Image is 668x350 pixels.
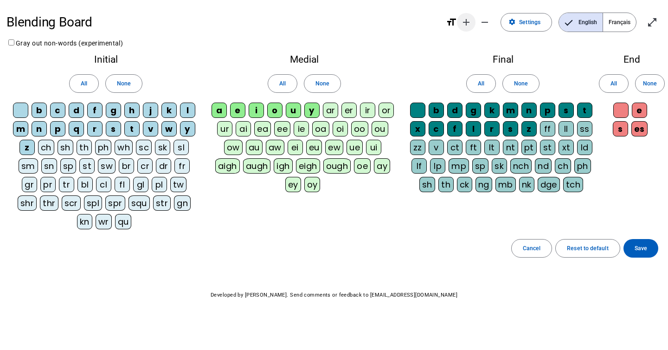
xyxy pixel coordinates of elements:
div: ss [577,121,592,136]
div: r [87,121,103,136]
div: w [161,121,177,136]
div: t [124,121,140,136]
mat-icon: remove [479,17,490,28]
div: ei [288,140,303,155]
div: mb [495,177,516,192]
div: v [429,140,444,155]
div: lt [484,140,500,155]
div: a [212,103,227,118]
div: ue [347,140,363,155]
div: tw [170,177,187,192]
button: None [304,74,341,93]
mat-icon: open_in_full [647,17,658,28]
div: y [304,103,320,118]
h2: Initial [13,55,199,65]
div: sc [136,140,152,155]
div: sw [98,158,116,174]
div: sn [41,158,57,174]
div: ft [466,140,481,155]
div: ey [285,177,301,192]
div: scr [62,195,81,211]
div: tch [563,177,583,192]
button: None [105,74,142,93]
div: y [180,121,195,136]
div: k [161,103,177,118]
div: gl [133,177,148,192]
div: m [13,121,28,136]
mat-icon: settings [508,19,516,26]
div: pt [521,140,537,155]
div: cl [96,177,111,192]
div: fr [174,158,190,174]
div: spl [84,195,102,211]
input: Gray out non-words (experimental) [8,39,14,45]
button: Save [623,239,658,258]
div: s [613,121,628,136]
div: u [286,103,301,118]
button: All [69,74,99,93]
div: f [447,121,462,136]
span: English [559,13,603,32]
div: nch [510,158,532,174]
button: None [635,74,665,93]
div: p [540,103,555,118]
div: c [429,121,444,136]
div: shr [18,195,37,211]
div: sp [60,158,77,174]
button: Cancel [511,239,552,258]
div: m [503,103,518,118]
div: wr [96,214,112,229]
span: None [643,79,657,89]
div: x [410,121,425,136]
div: o [267,103,283,118]
div: er [341,103,357,118]
div: oe [354,158,371,174]
div: d [447,103,462,118]
div: sk [155,140,170,155]
div: c [50,103,65,118]
span: None [514,79,528,89]
div: squ [128,195,150,211]
p: Developed by [PERSON_NAME]. Send comments or feedback to [EMAIL_ADDRESS][DOMAIN_NAME] [6,290,662,300]
div: gn [174,195,191,211]
div: b [32,103,47,118]
div: n [32,121,47,136]
div: l [466,121,481,136]
div: ng [475,177,492,192]
div: bl [77,177,93,192]
button: All [466,74,496,93]
div: ay [374,158,390,174]
div: z [521,121,537,136]
div: s [106,121,121,136]
div: ou [372,121,388,136]
button: All [599,74,629,93]
span: Français [603,13,636,32]
span: None [117,79,131,89]
div: spr [105,195,125,211]
div: tr [59,177,74,192]
div: b [429,103,444,118]
div: f [87,103,103,118]
div: or [379,103,394,118]
button: None [502,74,540,93]
span: Reset to default [567,244,608,253]
div: eigh [296,158,320,174]
div: ea [254,121,271,136]
div: dge [538,177,560,192]
div: n [521,103,537,118]
div: nd [535,158,552,174]
div: q [69,121,84,136]
div: z [19,140,35,155]
div: sm [19,158,38,174]
mat-button-toggle-group: Language selection [559,13,636,32]
div: ld [577,140,592,155]
h2: End [609,55,655,65]
div: l [180,103,195,118]
div: ll [559,121,574,136]
div: th [438,177,454,192]
span: All [81,79,87,89]
div: nt [503,140,518,155]
div: sk [492,158,507,174]
div: ir [360,103,375,118]
div: ch [38,140,54,155]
